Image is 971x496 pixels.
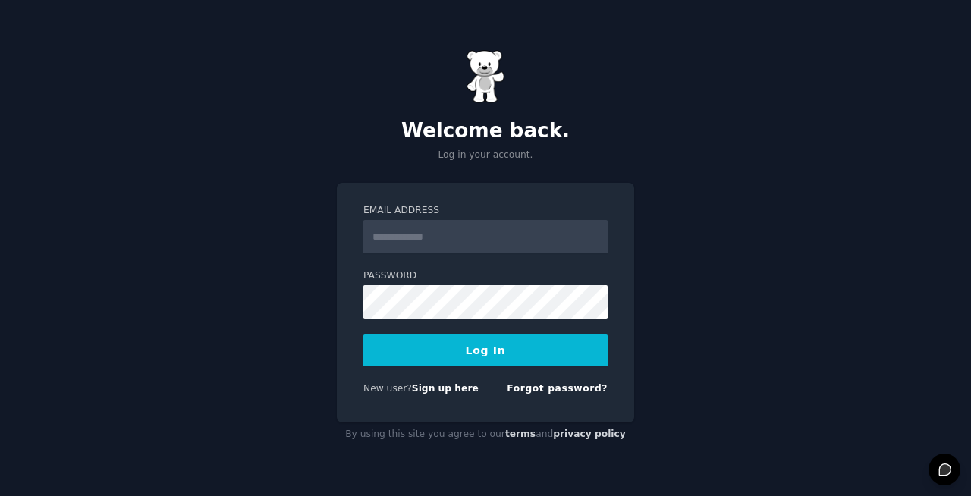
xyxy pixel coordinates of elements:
[363,269,608,283] label: Password
[337,149,634,162] p: Log in your account.
[553,429,626,439] a: privacy policy
[363,383,412,394] span: New user?
[467,50,504,103] img: Gummy Bear
[363,334,608,366] button: Log In
[507,383,608,394] a: Forgot password?
[337,119,634,143] h2: Welcome back.
[412,383,479,394] a: Sign up here
[337,422,634,447] div: By using this site you agree to our and
[505,429,536,439] a: terms
[363,204,608,218] label: Email Address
